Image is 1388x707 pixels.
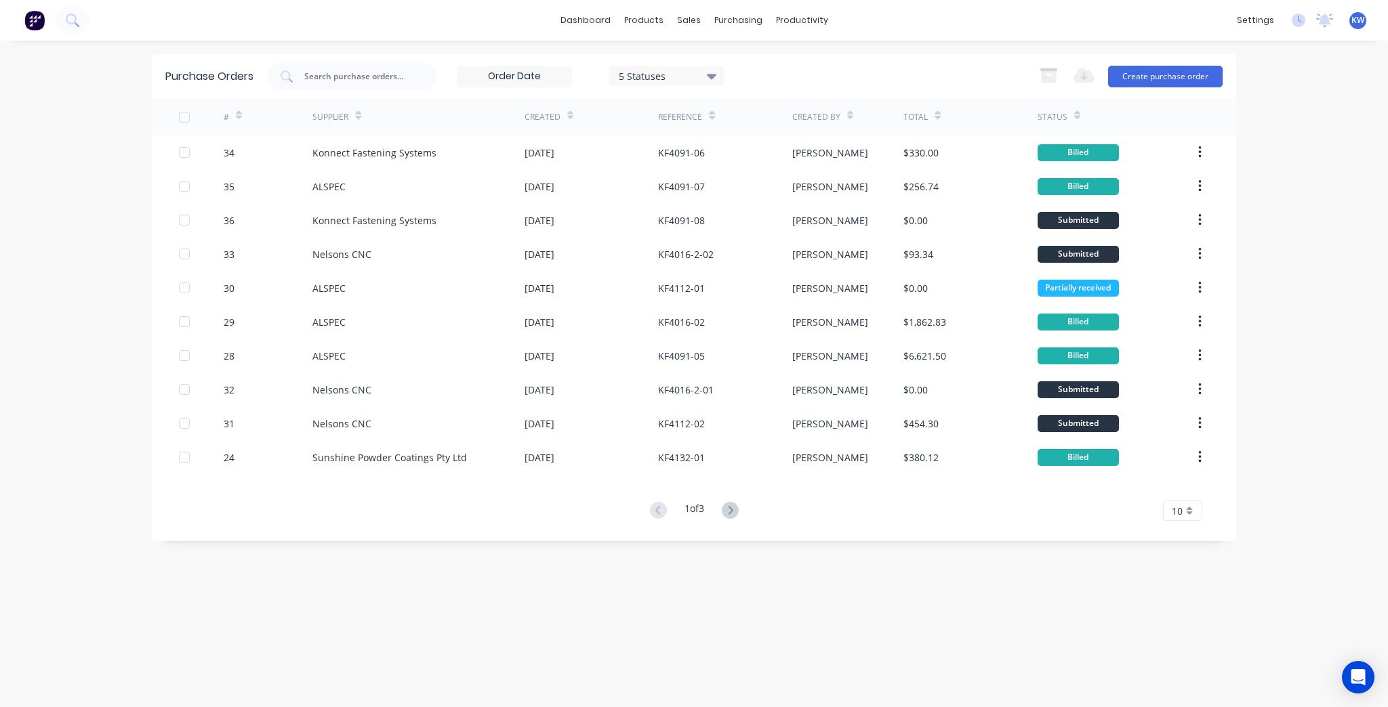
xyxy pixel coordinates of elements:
[792,383,868,397] div: [PERSON_NAME]
[658,416,705,431] div: KF4112-02
[1172,504,1183,518] span: 10
[224,281,234,295] div: 30
[312,450,467,465] div: Sunshine Powder Coatings Pty Ltd
[525,247,554,261] div: [DATE]
[658,281,705,295] div: KF4112-01
[708,10,769,30] div: purchasing
[792,179,868,194] div: [PERSON_NAME]
[658,213,705,228] div: KF4091-08
[312,281,346,295] div: ALSPEC
[903,213,928,228] div: $0.00
[1038,178,1119,195] div: Billed
[312,213,436,228] div: Konnect Fastening Systems
[525,111,560,123] div: Created
[303,70,415,83] input: Search purchase orders...
[1038,381,1119,398] div: Submitted
[658,450,705,465] div: KF4132-01
[792,281,868,295] div: [PERSON_NAME]
[619,68,716,83] div: 5 Statuses
[903,383,928,397] div: $0.00
[525,349,554,363] div: [DATE]
[658,179,705,194] div: KF4091-07
[1342,661,1374,693] div: Open Intercom Messenger
[224,349,234,363] div: 28
[1038,415,1119,432] div: Submitted
[312,349,346,363] div: ALSPEC
[312,247,371,261] div: Nelsons CNC
[903,349,946,363] div: $6,621.50
[525,213,554,228] div: [DATE]
[658,111,702,123] div: Reference
[903,179,939,194] div: $256.74
[792,416,868,431] div: [PERSON_NAME]
[617,10,670,30] div: products
[1230,10,1281,30] div: settings
[903,450,939,465] div: $380.12
[903,315,946,329] div: $1,862.83
[525,416,554,431] div: [DATE]
[670,10,708,30] div: sales
[224,315,234,329] div: 29
[685,501,704,521] div: 1 of 3
[1108,66,1223,87] button: Create purchase order
[312,146,436,160] div: Konnect Fastening Systems
[224,383,234,397] div: 32
[1038,280,1119,297] div: Partially received
[1351,14,1364,26] span: KW
[224,450,234,465] div: 24
[658,349,705,363] div: KF4091-05
[1038,449,1119,466] div: Billed
[224,146,234,160] div: 34
[903,416,939,431] div: $454.30
[1038,212,1119,229] div: Submitted
[312,111,348,123] div: Supplier
[1038,246,1119,263] div: Submitted
[224,416,234,431] div: 31
[792,450,868,465] div: [PERSON_NAME]
[525,146,554,160] div: [DATE]
[224,247,234,261] div: 33
[312,416,371,431] div: Nelsons CNC
[903,146,939,160] div: $330.00
[554,10,617,30] a: dashboard
[224,213,234,228] div: 36
[525,281,554,295] div: [DATE]
[1038,111,1067,123] div: Status
[903,247,933,261] div: $93.34
[224,179,234,194] div: 35
[312,179,346,194] div: ALSPEC
[457,66,571,87] input: Order Date
[903,111,928,123] div: Total
[658,383,714,397] div: KF4016-2-01
[769,10,835,30] div: productivity
[658,247,714,261] div: KF4016-2-02
[792,247,868,261] div: [PERSON_NAME]
[1038,347,1119,364] div: Billed
[224,111,229,123] div: #
[792,111,840,123] div: Created By
[658,146,705,160] div: KF4091-06
[792,349,868,363] div: [PERSON_NAME]
[525,179,554,194] div: [DATE]
[903,281,928,295] div: $0.00
[658,315,705,329] div: KF4016-02
[525,450,554,465] div: [DATE]
[525,315,554,329] div: [DATE]
[1038,144,1119,161] div: Billed
[312,383,371,397] div: Nelsons CNC
[792,146,868,160] div: [PERSON_NAME]
[792,213,868,228] div: [PERSON_NAME]
[24,10,45,30] img: Factory
[165,68,253,85] div: Purchase Orders
[312,315,346,329] div: ALSPEC
[525,383,554,397] div: [DATE]
[792,315,868,329] div: [PERSON_NAME]
[1038,314,1119,330] div: Billed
